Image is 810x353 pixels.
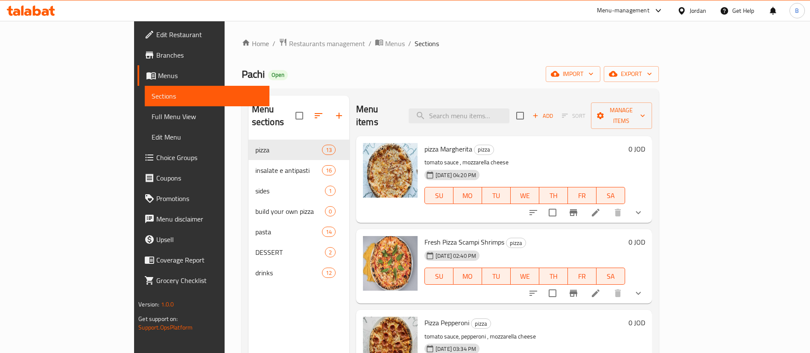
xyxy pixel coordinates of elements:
[156,214,263,224] span: Menu disclaimer
[137,24,269,45] a: Edit Restaurant
[611,69,652,79] span: export
[523,202,544,223] button: sort-choices
[249,222,349,242] div: pasta14
[415,38,439,49] span: Sections
[137,270,269,291] a: Grocery Checklist
[571,190,593,202] span: FR
[539,187,568,204] button: TH
[432,345,480,353] span: [DATE] 03:34 PM
[482,268,511,285] button: TU
[432,252,480,260] span: [DATE] 02:40 PM
[591,207,601,218] a: Edit menu item
[543,270,564,283] span: TH
[514,190,536,202] span: WE
[591,288,601,298] a: Edit menu item
[156,275,263,286] span: Grocery Checklist
[363,236,418,291] img: Fresh Pizza Scampi Shrimps
[368,38,371,49] li: /
[629,143,645,155] h6: 0 JOD
[457,190,479,202] span: MO
[608,283,628,303] button: delete
[290,107,308,125] span: Select all sections
[523,283,544,303] button: sort-choices
[249,242,349,263] div: DESSERT2
[322,166,335,175] span: 16
[279,38,365,49] a: Restaurants management
[633,207,643,218] svg: Show Choices
[272,38,275,49] li: /
[385,38,405,49] span: Menus
[138,322,193,333] a: Support.OpsPlatform
[156,234,263,245] span: Upsell
[356,103,398,128] h2: Menu items
[546,66,600,82] button: import
[571,270,593,283] span: FR
[249,201,349,222] div: build your own pizza0
[325,207,335,216] span: 0
[268,70,288,80] div: Open
[322,145,336,155] div: items
[471,318,491,329] div: pizza
[457,270,479,283] span: MO
[485,270,507,283] span: TU
[156,29,263,40] span: Edit Restaurant
[137,147,269,168] a: Choice Groups
[474,145,494,155] span: pizza
[325,247,336,257] div: items
[604,66,659,82] button: export
[543,190,564,202] span: TH
[482,187,511,204] button: TU
[255,186,325,196] span: sides
[408,38,411,49] li: /
[289,38,365,49] span: Restaurants management
[424,143,472,155] span: pizza Margherita
[424,187,453,204] button: SU
[568,268,597,285] button: FR
[597,268,625,285] button: SA
[156,173,263,183] span: Coupons
[156,50,263,60] span: Branches
[255,206,325,216] span: build your own pizza
[424,316,469,329] span: Pizza Pepperoni
[471,319,491,329] span: pizza
[597,6,649,16] div: Menu-management
[152,132,263,142] span: Edit Menu
[145,127,269,147] a: Edit Menu
[432,171,480,179] span: [DATE] 04:20 PM
[428,270,450,283] span: SU
[363,143,418,198] img: pizza Margherita
[255,247,325,257] div: DESSERT
[137,209,269,229] a: Menu disclaimer
[553,69,594,79] span: import
[600,190,622,202] span: SA
[156,193,263,204] span: Promotions
[428,190,450,202] span: SU
[628,202,649,223] button: show more
[325,248,335,257] span: 2
[322,268,336,278] div: items
[409,108,509,123] input: search
[161,299,174,310] span: 1.0.0
[424,268,453,285] button: SU
[329,105,349,126] button: Add section
[137,45,269,65] a: Branches
[531,111,554,121] span: Add
[255,145,322,155] span: pizza
[325,206,336,216] div: items
[249,136,349,286] nav: Menu sections
[633,288,643,298] svg: Show Choices
[629,317,645,329] h6: 0 JOD
[544,284,561,302] span: Select to update
[255,227,322,237] div: pasta
[137,168,269,188] a: Coupons
[795,6,799,15] span: B
[600,270,622,283] span: SA
[628,283,649,303] button: show more
[506,238,526,248] span: pizza
[598,105,645,126] span: Manage items
[137,188,269,209] a: Promotions
[322,146,335,154] span: 13
[249,160,349,181] div: insalate e antipasti16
